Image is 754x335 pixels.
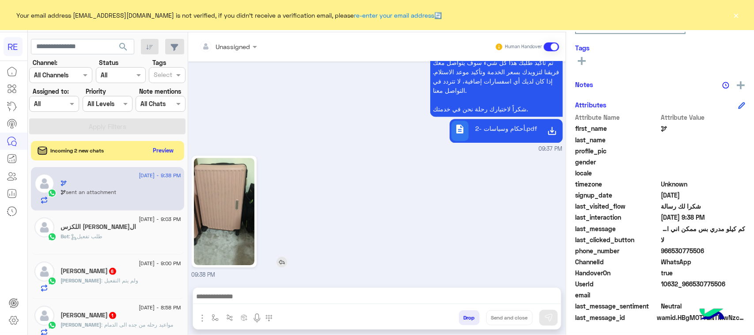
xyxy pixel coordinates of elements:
img: WhatsApp [48,232,57,241]
h5: 🕊 [61,179,67,187]
img: send message [544,313,553,322]
span: locale [575,168,659,178]
span: last_name [575,135,659,145]
div: Select [152,70,172,81]
span: last_message [575,224,659,233]
h6: Tags [575,44,745,52]
h5: الحمدلله اللكزس [61,223,136,231]
button: Drop [459,310,480,325]
span: profile_pic [575,146,659,156]
span: Incoming 2 new chats [51,147,104,155]
span: 1 [109,312,116,319]
img: add [737,81,745,89]
h6: Attributes [575,101,606,109]
span: timezone [575,179,659,189]
span: مواعيد رحله من جده الى الدمام [102,321,174,328]
h5: خالد القحطاني [61,267,117,275]
img: defaultAdmin.png [34,306,54,326]
div: أحكام وسياسات -2.pdf [472,121,540,141]
span: شكرا لك رسالة [661,202,746,211]
span: 2025-08-20T18:38:08.7978449Z [661,213,746,222]
span: : طلب تفعيل [69,233,103,240]
a: descriptionأحكام وسياسات -2.pdf [450,119,563,143]
span: phone_number [575,246,659,255]
button: Preview [149,144,178,157]
button: Trigger scenario [223,310,237,325]
span: لا [661,235,746,244]
button: Apply Filters [29,118,186,134]
button: search [113,39,134,58]
button: create order [237,310,252,325]
a: re-enter your email address [354,11,435,19]
span: [DATE] - 9:38 PM [139,171,181,179]
span: first_name [575,124,659,133]
span: 0 [661,301,746,311]
span: 🕊 [661,124,746,133]
label: Status [99,58,118,67]
span: [PERSON_NAME] [61,321,102,328]
button: × [732,11,741,19]
span: [PERSON_NAME] [61,277,102,284]
span: 2 [661,257,746,266]
span: sent an attachment [66,189,117,195]
span: last_interaction [575,213,659,222]
span: [DATE] - 9:03 PM [139,215,181,223]
span: null [661,290,746,300]
img: defaultAdmin.png [34,217,54,237]
img: reply [277,257,287,267]
span: HandoverOn [575,268,659,278]
img: 1134410928547323.jpg [194,158,254,265]
span: null [661,157,746,167]
img: defaultAdmin.png [34,174,54,194]
label: Channel: [33,58,57,67]
img: notes [722,82,729,89]
span: Your email address [EMAIL_ADDRESS][DOMAIN_NAME] is not verified, if you didn't receive a verifica... [17,11,442,20]
span: Attribute Name [575,113,659,122]
img: hulul-logo.png [697,300,727,331]
span: Unknown [661,179,746,189]
button: Send and close [486,310,533,325]
span: last_clicked_button [575,235,659,244]
span: [DATE] - 9:00 PM [139,259,181,267]
h6: Notes [575,80,593,88]
p: 20/8/2025, 9:37 PM [430,55,563,117]
img: select flow [212,314,219,321]
span: null [661,168,746,178]
span: gender [575,157,659,167]
span: 2024-09-16T15:28:22.263Z [661,190,746,200]
span: Bot [61,233,69,240]
span: 10632_966530775506 [661,279,746,289]
img: WhatsApp [48,277,57,286]
span: [DATE] - 8:58 PM [139,304,181,312]
span: كم كيلو مدري بس ممكن اني ازودكم بصوره [661,224,746,233]
button: select flow [208,310,223,325]
img: make a call [265,315,273,322]
img: send attachment [197,313,208,324]
span: UserId [575,279,659,289]
span: ChannelId [575,257,659,266]
span: 🕊 [61,189,66,195]
img: defaultAdmin.png [34,262,54,282]
span: search [118,42,129,52]
span: true [661,268,746,278]
p: أحكام وسياسات -2.pdf [475,124,537,133]
img: Trigger scenario [226,314,233,321]
span: last_message_id [575,313,655,322]
label: Assigned to: [33,87,69,96]
div: RE [4,37,23,56]
span: wamid.HBgMOTY2NTMwNzc1NTA2FQIAEhgUM0FCQkZFMDg2RjBFNDQ5QkY5NEEA [657,313,745,322]
span: last_visited_flow [575,202,659,211]
img: WhatsApp [48,321,57,330]
label: Priority [86,87,106,96]
img: WhatsApp [48,189,57,198]
span: Attribute Value [661,113,746,122]
img: create order [241,314,248,321]
h5: احمد وهيب [61,312,117,319]
img: send voice note [252,313,262,324]
span: ولم يتم التفعيل [102,277,139,284]
label: Note mentions [139,87,181,96]
span: signup_date [575,190,659,200]
span: 09:37 PM [539,145,563,153]
span: 09:38 PM [192,271,216,278]
span: email [575,290,659,300]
